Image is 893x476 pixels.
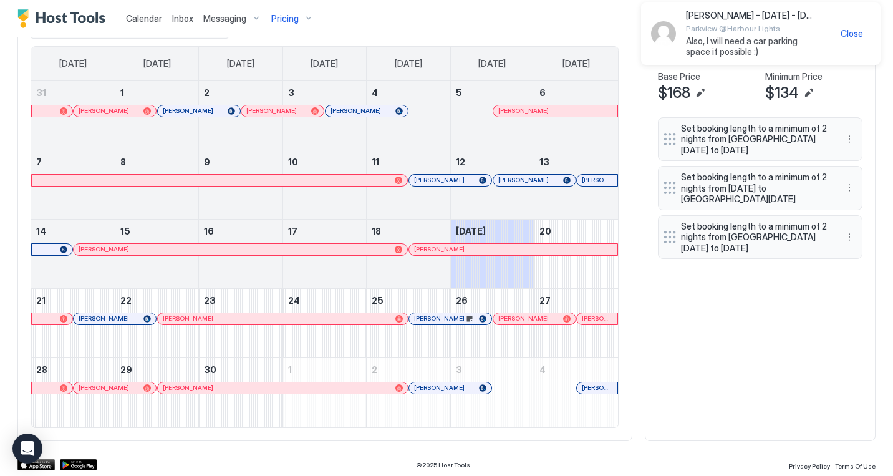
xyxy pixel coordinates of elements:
a: October 2, 2025 [367,358,450,381]
span: 25 [372,295,384,306]
div: [PERSON_NAME] [246,107,319,115]
span: 4 [372,87,378,98]
div: [PERSON_NAME] [163,314,403,323]
div: menu [842,132,857,147]
span: $168 [658,84,690,102]
div: [PERSON_NAME] [PERSON_NAME] [582,384,612,392]
span: [DATE] [311,58,338,69]
span: 21 [36,295,46,306]
td: September 20, 2025 [534,219,618,288]
a: September 23, 2025 [199,289,282,312]
a: October 4, 2025 [534,358,618,381]
a: September 21, 2025 [31,289,115,312]
a: September 22, 2025 [115,289,198,312]
a: Privacy Policy [789,459,830,472]
span: 4 [539,364,546,375]
a: Calendar [126,12,162,25]
span: Parkview @Harbour Lights [686,24,813,33]
td: September 14, 2025 [31,219,115,288]
a: September 2, 2025 [199,81,282,104]
td: September 29, 2025 [115,357,198,427]
span: [PERSON_NAME] [498,176,549,184]
span: [PERSON_NAME] [79,245,129,253]
a: September 8, 2025 [115,150,198,173]
a: App Store [17,459,55,470]
span: [PERSON_NAME] [414,176,465,184]
td: September 26, 2025 [450,288,534,357]
div: [PERSON_NAME] [582,176,612,184]
div: [PERSON_NAME] [79,245,402,253]
span: [PERSON_NAME] [79,107,129,115]
span: 18 [372,226,381,236]
span: 7 [36,157,42,167]
span: [PERSON_NAME] [163,384,213,392]
td: September 1, 2025 [115,81,198,150]
a: September 20, 2025 [534,220,618,243]
a: September 10, 2025 [283,150,366,173]
a: Tuesday [215,47,267,80]
span: [DATE] [227,58,254,69]
span: [PERSON_NAME] [414,314,465,323]
div: [PERSON_NAME] [163,384,403,392]
div: menu [842,180,857,195]
span: 15 [120,226,130,236]
div: [PERSON_NAME] [414,176,486,184]
span: Close [841,28,863,39]
span: 27 [539,295,551,306]
button: Edit [693,85,708,100]
a: September 1, 2025 [115,81,198,104]
a: Terms Of Use [835,459,876,472]
td: September 28, 2025 [31,357,115,427]
span: Set booking length to a minimum of 2 nights from [DATE] to [GEOGRAPHIC_DATA][DATE] [681,172,829,205]
a: August 31, 2025 [31,81,115,104]
a: September 30, 2025 [199,358,282,381]
td: October 4, 2025 [534,357,618,427]
a: Saturday [550,47,602,80]
span: 5 [456,87,462,98]
div: menu [842,230,857,245]
span: [PERSON_NAME] [79,384,129,392]
span: 6 [539,87,546,98]
td: September 4, 2025 [367,81,450,150]
a: September 9, 2025 [199,150,282,173]
span: 14 [36,226,46,236]
td: September 11, 2025 [367,150,450,219]
a: September 19, 2025 [451,220,534,243]
a: September 16, 2025 [199,220,282,243]
a: Google Play Store [60,459,97,470]
div: [PERSON_NAME] [331,107,403,115]
a: September 5, 2025 [451,81,534,104]
div: Avatar [651,21,676,46]
a: September 4, 2025 [367,81,450,104]
div: [PERSON_NAME] [498,314,571,323]
div: [PERSON_NAME] [79,107,151,115]
span: Minimum Price [765,71,823,82]
span: 29 [120,364,132,375]
span: Privacy Policy [789,462,830,470]
div: [PERSON_NAME] [79,384,151,392]
span: [PERSON_NAME] [163,107,213,115]
td: September 24, 2025 [282,288,366,357]
span: [PERSON_NAME] [163,314,213,323]
span: [PERSON_NAME] [582,314,612,323]
span: Set booking length to a minimum of 2 nights from [GEOGRAPHIC_DATA][DATE] to [DATE] [681,123,829,156]
td: September 23, 2025 [199,288,282,357]
span: [DATE] [59,58,87,69]
span: 23 [204,295,216,306]
td: September 18, 2025 [367,219,450,288]
div: [PERSON_NAME] [163,107,235,115]
span: [PERSON_NAME] [498,107,549,115]
td: September 2, 2025 [199,81,282,150]
span: Calendar [126,13,162,24]
a: September 15, 2025 [115,220,198,243]
td: October 3, 2025 [450,357,534,427]
td: September 30, 2025 [199,357,282,427]
div: [PERSON_NAME] [498,176,571,184]
a: Inbox [172,12,193,25]
td: September 6, 2025 [534,81,618,150]
span: 30 [204,364,216,375]
span: 16 [204,226,214,236]
span: 26 [456,295,468,306]
td: September 7, 2025 [31,150,115,219]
